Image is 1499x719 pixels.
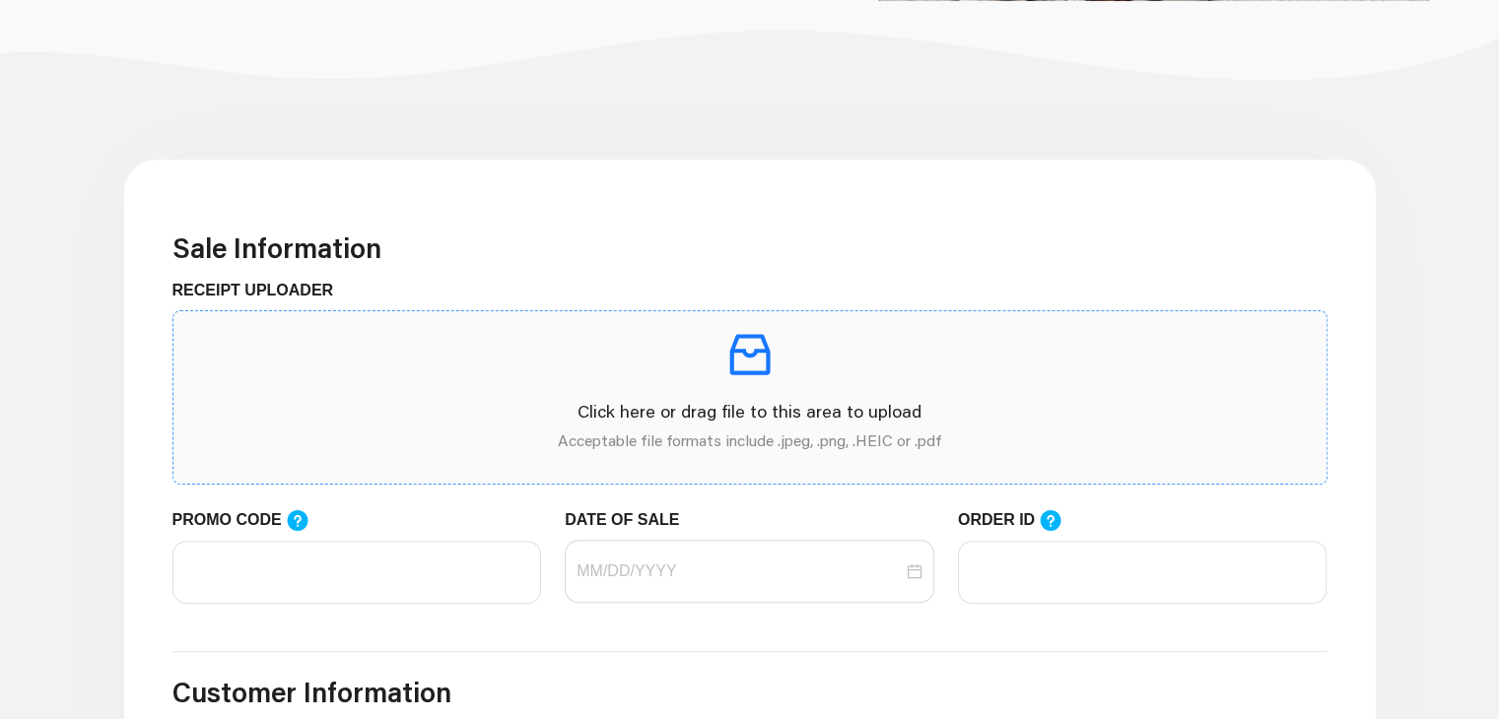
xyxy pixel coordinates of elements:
h3: Customer Information [172,676,1328,709]
p: Click here or drag file to this area to upload [189,398,1311,425]
label: RECEIPT UPLOADER [172,279,349,302]
span: inbox [722,327,778,382]
label: PROMO CODE [172,508,328,533]
h3: Sale Information [172,231,1328,265]
input: DATE OF SALE [577,559,903,583]
span: inboxClick here or drag file to this area to uploadAcceptable file formats include .jpeg, .png, .... [173,311,1327,484]
label: ORDER ID [958,508,1082,533]
p: Acceptable file formats include .jpeg, .png, .HEIC or .pdf [189,428,1311,452]
label: DATE OF SALE [565,508,694,532]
